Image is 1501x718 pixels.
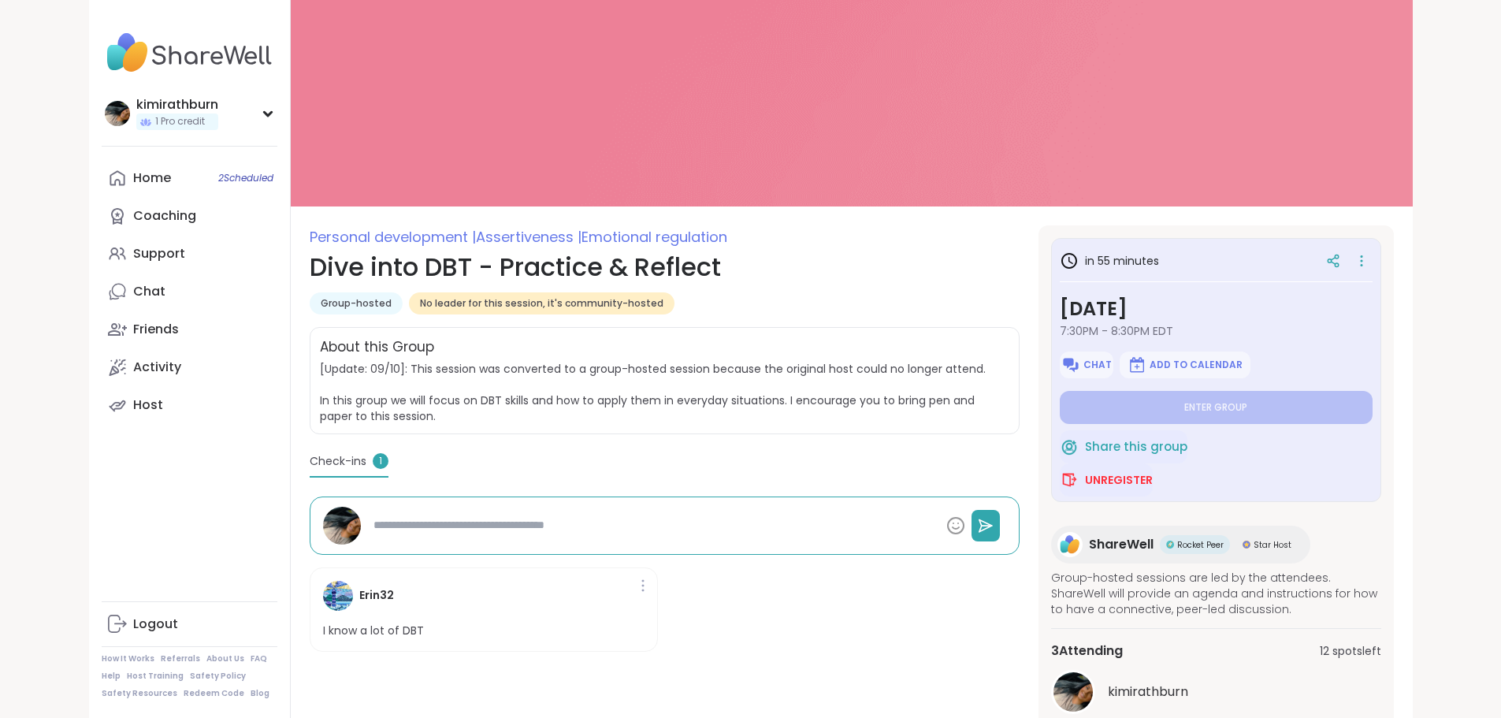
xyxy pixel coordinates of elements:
[373,453,388,469] span: 1
[102,605,277,643] a: Logout
[102,235,277,273] a: Support
[323,623,424,639] p: I know a lot of DBT
[1089,535,1154,554] span: ShareWell
[102,25,277,80] img: ShareWell Nav Logo
[127,671,184,682] a: Host Training
[323,581,353,611] img: Erin32
[155,115,205,128] span: 1 Pro credit
[133,359,181,376] div: Activity
[136,96,218,113] div: kimirathburn
[251,653,267,664] a: FAQ
[1051,642,1123,660] span: 3 Attending
[251,688,269,699] a: Blog
[206,653,244,664] a: About Us
[1150,359,1243,371] span: Add to Calendar
[581,227,727,247] span: Emotional regulation
[1060,295,1373,323] h3: [DATE]
[1166,541,1174,549] img: Rocket Peer
[1060,391,1373,424] button: Enter group
[133,396,163,414] div: Host
[1060,430,1187,463] button: Share this group
[310,453,366,470] span: Check-ins
[1060,323,1373,339] span: 7:30PM - 8:30PM EDT
[105,101,130,126] img: kimirathburn
[102,159,277,197] a: Home2Scheduled
[310,248,1020,286] h1: Dive into DBT - Practice & Reflect
[320,361,1009,424] span: [Update: 09/10]: This session was converted to a group-hosted session because the original host c...
[1243,541,1250,549] img: Star Host
[1053,672,1093,712] img: kimirathburn
[133,321,179,338] div: Friends
[1061,355,1080,374] img: ShareWell Logomark
[1051,570,1381,617] span: Group-hosted sessions are led by the attendees. ShareWell will provide an agenda and instructions...
[1120,352,1250,378] button: Add to Calendar
[310,227,476,247] span: Personal development |
[1060,471,1079,489] img: ShareWell Logomark
[102,688,177,699] a: Safety Resources
[1060,352,1113,378] button: Chat
[161,653,200,664] a: Referrals
[359,587,394,604] h4: Erin32
[190,671,246,682] a: Safety Policy
[133,207,196,225] div: Coaching
[102,348,277,386] a: Activity
[1060,437,1079,456] img: ShareWell Logomark
[1083,359,1112,371] span: Chat
[133,245,185,262] div: Support
[321,297,392,310] span: Group-hosted
[1060,463,1153,497] button: Unregister
[320,337,434,358] h2: About this Group
[323,507,361,545] img: kimirathburn
[1177,539,1224,551] span: Rocket Peer
[133,616,178,633] div: Logout
[133,169,171,187] div: Home
[1254,539,1291,551] span: Star Host
[102,386,277,424] a: Host
[218,172,273,184] span: 2 Scheduled
[1128,355,1146,374] img: ShareWell Logomark
[1085,472,1153,488] span: Unregister
[476,227,581,247] span: Assertiveness |
[1184,401,1247,414] span: Enter group
[1051,526,1310,564] a: ShareWellShareWellRocket PeerRocket PeerStar HostStar Host
[420,297,663,310] span: No leader for this session, it's community-hosted
[102,273,277,311] a: Chat
[102,311,277,348] a: Friends
[1060,251,1159,270] h3: in 55 minutes
[1085,438,1187,456] span: Share this group
[1051,670,1381,714] a: kimirathburnkimirathburn
[1320,643,1381,660] span: 12 spots left
[1108,683,1188,701] span: kimirathburn
[102,671,121,682] a: Help
[102,653,154,664] a: How It Works
[1057,532,1083,557] img: ShareWell
[133,283,165,300] div: Chat
[184,688,244,699] a: Redeem Code
[102,197,277,235] a: Coaching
